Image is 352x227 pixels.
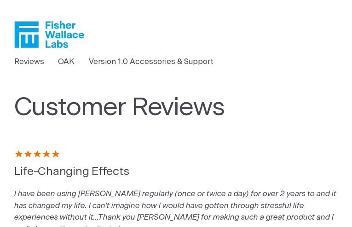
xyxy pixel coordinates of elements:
a: Fisher Wallace [14,21,84,48]
a: Reviews [14,56,44,68]
h5: Life-Changing Effects [14,163,338,180]
h1: Customer Reviews [14,93,279,122]
a: Version 1.0 Accessories & Support [89,56,214,68]
a: OAK [58,56,75,68]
